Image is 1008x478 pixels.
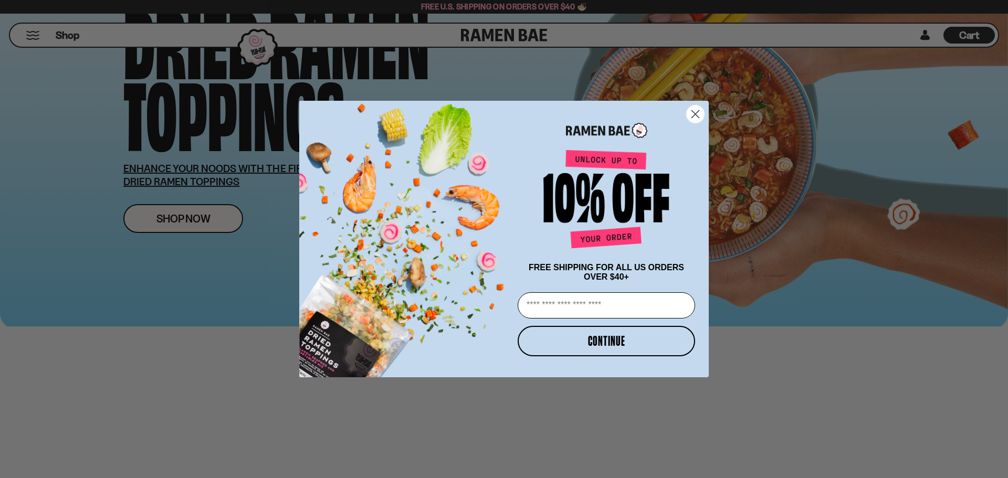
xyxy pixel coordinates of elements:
span: FREE SHIPPING FOR ALL US ORDERS OVER $40+ [529,263,684,281]
img: Unlock up to 10% off [541,150,672,252]
img: Ramen Bae Logo [566,122,647,139]
button: CONTINUE [518,326,695,356]
button: Close dialog [686,105,705,123]
img: ce7035ce-2e49-461c-ae4b-8ade7372f32c.png [299,92,513,377]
